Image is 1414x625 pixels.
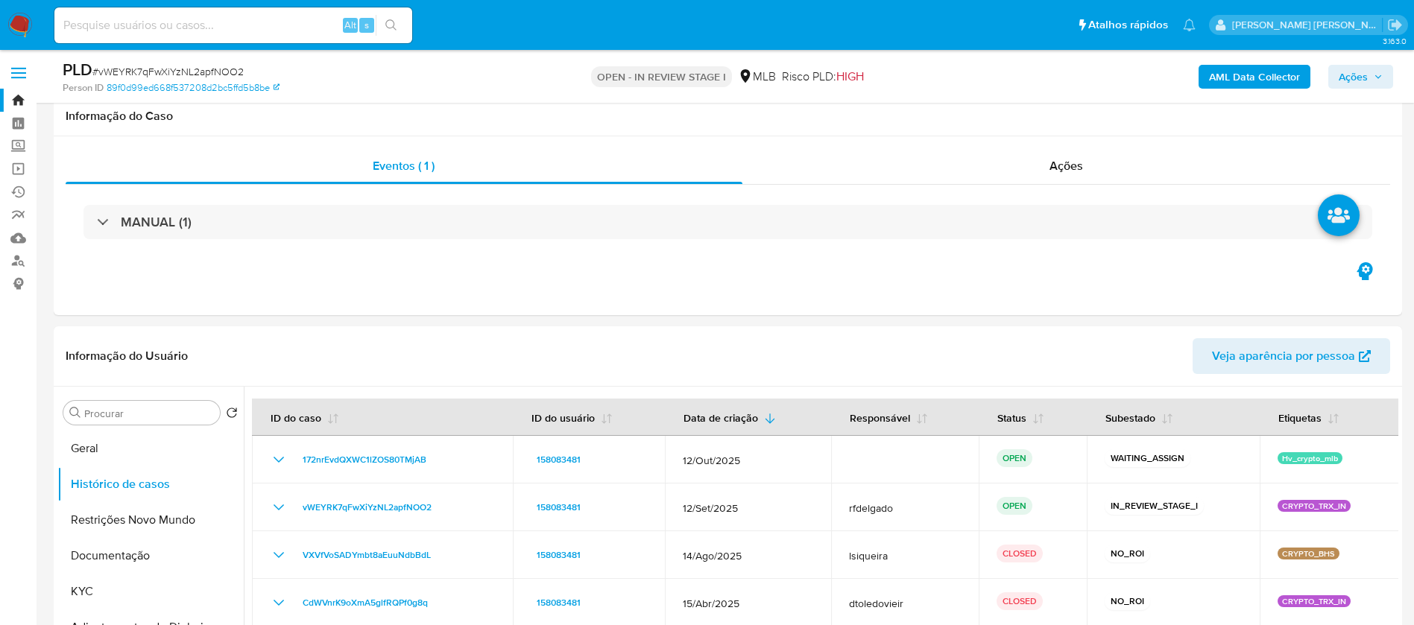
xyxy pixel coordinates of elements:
button: Veja aparência por pessoa [1193,338,1390,374]
button: Documentação [57,538,244,574]
h1: Informação do Usuário [66,349,188,364]
h3: MANUAL (1) [121,214,192,230]
input: Procurar [84,407,214,420]
p: renata.fdelgado@mercadopago.com.br [1232,18,1383,32]
span: Atalhos rápidos [1088,17,1168,33]
button: Histórico de casos [57,466,244,502]
b: Person ID [63,81,104,95]
button: KYC [57,574,244,609]
button: AML Data Collector [1199,65,1310,89]
span: s [364,18,369,32]
span: HIGH [836,68,864,85]
b: AML Data Collector [1209,65,1300,89]
a: Sair [1387,17,1403,33]
span: # vWEYRK7qFwXiYzNL2apfNOO2 [92,64,244,79]
b: PLD [63,57,92,81]
span: Ações [1050,157,1083,174]
input: Pesquise usuários ou casos... [54,16,412,35]
button: Ações [1328,65,1393,89]
span: Veja aparência por pessoa [1212,338,1355,374]
div: MANUAL (1) [83,205,1372,239]
h1: Informação do Caso [66,109,1390,124]
button: search-icon [376,15,406,36]
button: Restrições Novo Mundo [57,502,244,538]
a: 89f0d99ed668f537208d2bc5ffd5b8be [107,81,280,95]
button: Geral [57,431,244,466]
div: MLB [738,69,776,85]
span: Risco PLD: [782,69,864,85]
span: Alt [344,18,356,32]
button: Procurar [69,407,81,419]
button: Retornar ao pedido padrão [226,407,238,423]
span: Ações [1339,65,1368,89]
span: Eventos ( 1 ) [373,157,435,174]
p: OPEN - IN REVIEW STAGE I [591,66,732,87]
a: Notificações [1183,19,1196,31]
